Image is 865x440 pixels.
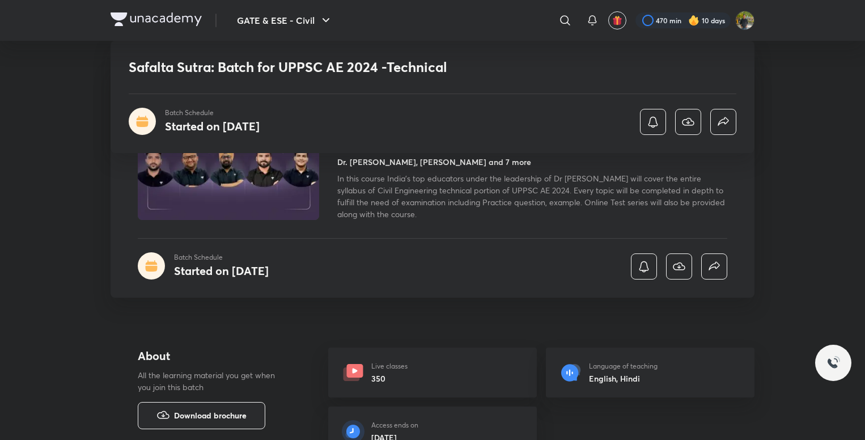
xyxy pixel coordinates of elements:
[589,361,658,371] p: Language of teaching
[138,369,284,393] p: All the learning material you get when you join this batch
[174,252,269,263] p: Batch Schedule
[371,420,418,430] p: Access ends on
[230,9,340,32] button: GATE & ESE - Civil
[138,348,292,365] h4: About
[688,15,699,26] img: streak
[612,15,622,26] img: avatar
[174,263,269,278] h4: Started on [DATE]
[136,117,321,221] img: Thumbnail
[165,108,260,118] p: Batch Schedule
[174,409,247,422] span: Download brochure
[129,59,573,75] h1: Safalta Sutra: Batch for UPPSC AE 2024 -Technical
[608,11,626,29] button: avatar
[111,12,202,29] a: Company Logo
[337,173,725,219] span: In this course India's top educators under the leadership of Dr [PERSON_NAME] will cover the enti...
[138,402,265,429] button: Download brochure
[337,156,531,168] h4: Dr. [PERSON_NAME], [PERSON_NAME] and 7 more
[165,119,260,134] h4: Started on [DATE]
[589,373,658,384] h6: English, Hindi
[371,373,408,384] h6: 350
[371,361,408,371] p: Live classes
[826,356,840,370] img: ttu
[111,12,202,26] img: Company Logo
[735,11,754,30] img: shubham rawat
